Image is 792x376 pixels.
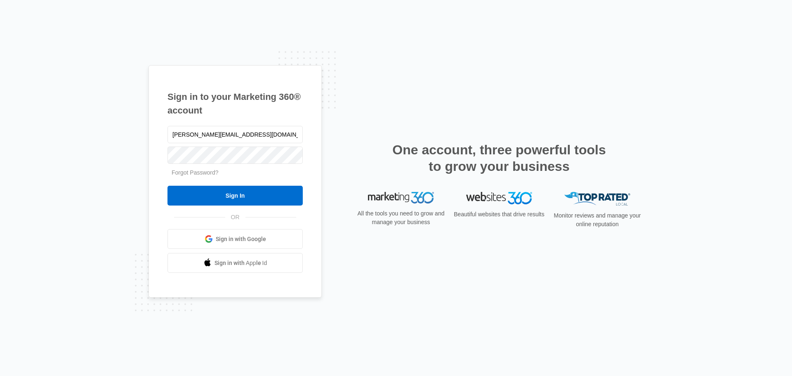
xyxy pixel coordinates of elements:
span: Sign in with Apple Id [214,259,267,267]
h2: One account, three powerful tools to grow your business [390,142,608,175]
span: Sign in with Google [216,235,266,244]
img: Marketing 360 [368,192,434,203]
p: Beautiful websites that drive results [453,210,545,219]
span: OR [225,213,245,222]
input: Sign In [167,186,303,206]
p: All the tools you need to grow and manage your business [355,209,447,227]
input: Email [167,126,303,143]
a: Sign in with Google [167,229,303,249]
p: Monitor reviews and manage your online reputation [551,211,643,229]
a: Sign in with Apple Id [167,253,303,273]
h1: Sign in to your Marketing 360® account [167,90,303,117]
img: Top Rated Local [564,192,630,206]
a: Forgot Password? [172,169,219,176]
img: Websites 360 [466,192,532,204]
